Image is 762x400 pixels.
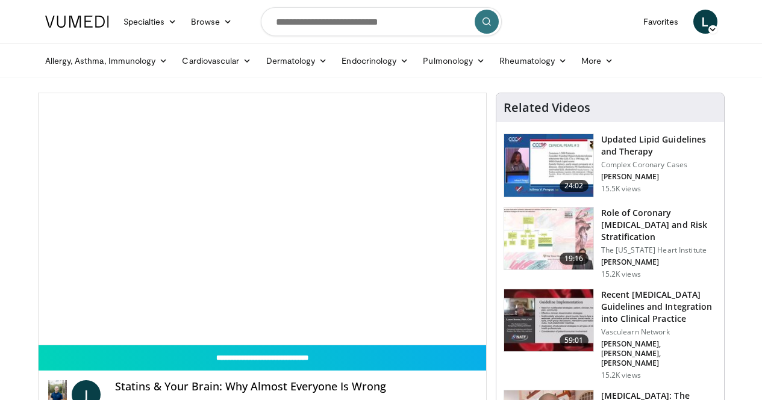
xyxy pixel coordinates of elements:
[261,7,502,36] input: Search topics, interventions
[693,10,717,34] a: L
[504,134,717,197] a: 24:02 Updated Lipid Guidelines and Therapy Complex Coronary Cases [PERSON_NAME] 15.5K views
[601,257,717,267] p: [PERSON_NAME]
[45,16,109,28] img: VuMedi Logo
[504,289,593,352] img: 87825f19-cf4c-4b91-bba1-ce218758c6bb.150x105_q85_crop-smart_upscale.jpg
[574,49,620,73] a: More
[636,10,686,34] a: Favorites
[492,49,574,73] a: Rheumatology
[601,289,717,325] h3: Recent [MEDICAL_DATA] Guidelines and Integration into Clinical Practice
[601,339,717,368] p: [PERSON_NAME], [PERSON_NAME], [PERSON_NAME]
[560,253,589,265] span: 19:16
[560,334,589,346] span: 59:01
[601,269,641,279] p: 15.2K views
[504,207,717,279] a: 19:16 Role of Coronary [MEDICAL_DATA] and Risk Stratification The [US_STATE] Heart Institute [PER...
[601,160,717,170] p: Complex Coronary Cases
[504,208,593,270] img: 1efa8c99-7b8a-4ab5-a569-1c219ae7bd2c.150x105_q85_crop-smart_upscale.jpg
[175,49,258,73] a: Cardiovascular
[601,134,717,158] h3: Updated Lipid Guidelines and Therapy
[601,207,717,243] h3: Role of Coronary [MEDICAL_DATA] and Risk Stratification
[504,289,717,380] a: 59:01 Recent [MEDICAL_DATA] Guidelines and Integration into Clinical Practice Vasculearn Network ...
[601,184,641,194] p: 15.5K views
[184,10,239,34] a: Browse
[416,49,492,73] a: Pulmonology
[116,10,184,34] a: Specialties
[259,49,335,73] a: Dermatology
[334,49,416,73] a: Endocrinology
[601,245,717,255] p: The [US_STATE] Heart Institute
[115,380,476,393] h4: Statins & Your Brain: Why Almost Everyone Is Wrong
[601,327,717,337] p: Vasculearn Network
[601,172,717,182] p: [PERSON_NAME]
[601,371,641,380] p: 15.2K views
[504,100,590,115] h4: Related Videos
[39,93,486,345] video-js: Video Player
[38,49,175,73] a: Allergy, Asthma, Immunology
[504,134,593,197] img: 77f671eb-9394-4acc-bc78-a9f077f94e00.150x105_q85_crop-smart_upscale.jpg
[560,180,589,192] span: 24:02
